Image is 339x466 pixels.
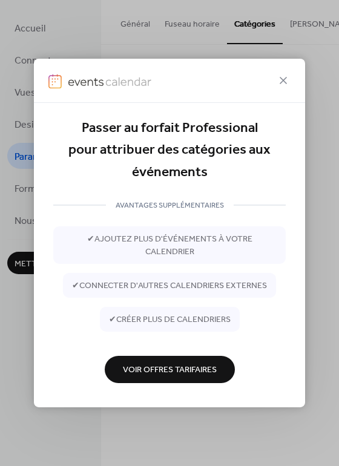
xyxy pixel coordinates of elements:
[109,314,231,327] span: ✔ créer plus de calendriers
[72,280,267,293] span: ✔ connecter d'autres calendriers externes
[62,234,277,259] span: ✔ ajoutez plus d'événements à votre calendrier
[105,356,235,383] button: Voir Offres Tarifaires
[106,200,234,212] span: AVANTAGES SUPPLÉMENTAIRES
[53,117,286,183] div: Passer au forfait Professional pour attribuer des catégories aux événements
[48,74,62,88] img: logo-icon
[123,364,217,377] span: Voir Offres Tarifaires
[68,74,151,88] img: logo-type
